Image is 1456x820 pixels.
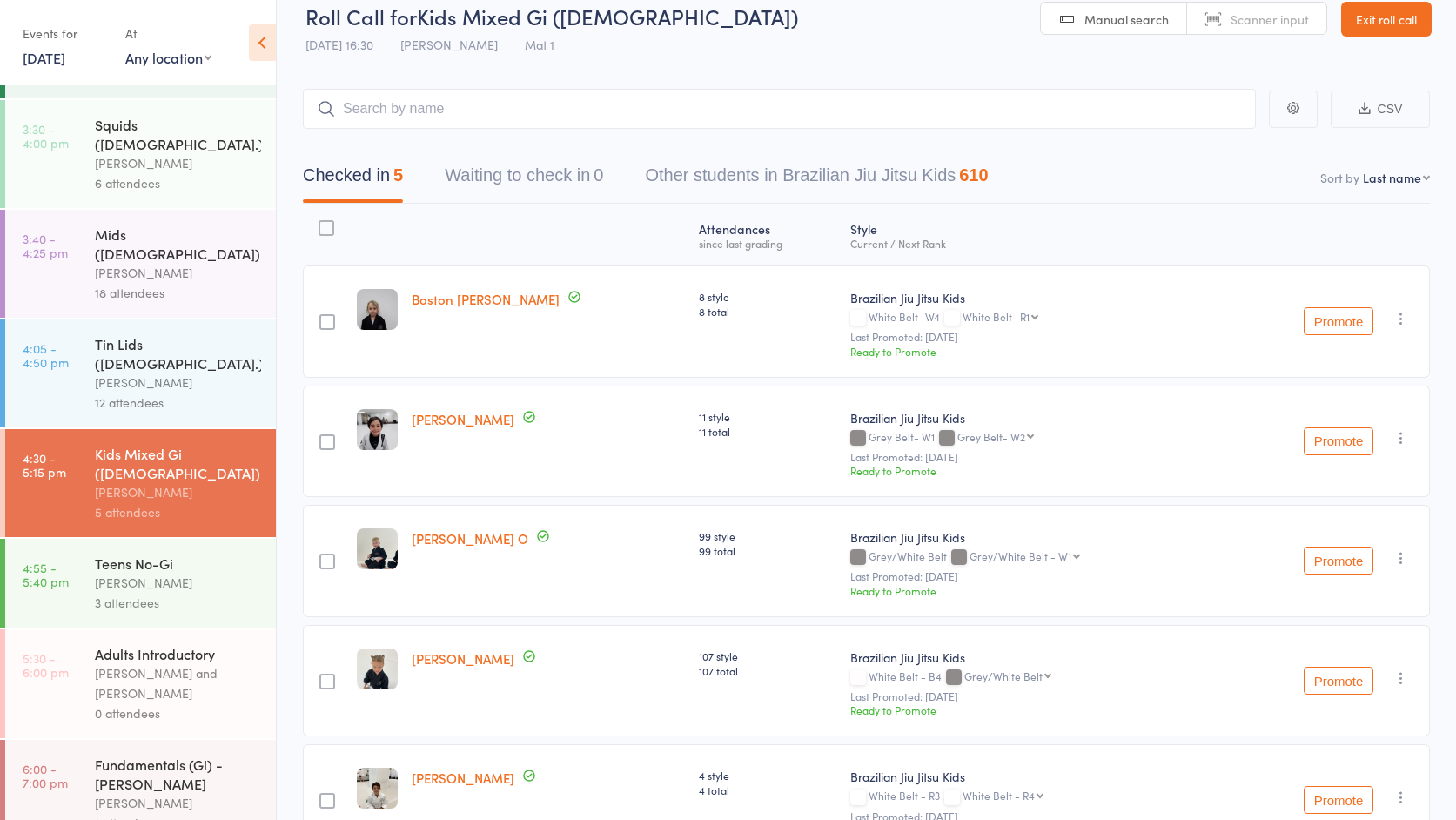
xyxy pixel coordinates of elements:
div: Grey/White Belt [850,550,1216,565]
div: Brazilian Jiu Jitsu Kids [850,649,1216,666]
div: 18 attendees [95,283,261,303]
div: Squids ([DEMOGRAPHIC_DATA].) [95,115,261,153]
div: [PERSON_NAME] [95,153,261,173]
div: [PERSON_NAME] [95,482,261,502]
time: 4:55 - 5:40 pm [23,561,69,588]
img: image1689834990.png [357,409,398,450]
div: Current / Next Rank [850,238,1216,249]
a: [PERSON_NAME] O [412,529,528,548]
small: Last Promoted: [DATE] [850,331,1216,343]
button: Promote [1304,307,1373,335]
span: 11 total [699,424,836,439]
span: Scanner input [1231,10,1309,28]
div: Brazilian Jiu Jitsu Kids [850,409,1216,427]
a: 3:30 -4:00 pmSquids ([DEMOGRAPHIC_DATA].)[PERSON_NAME]6 attendees [5,100,276,208]
a: [PERSON_NAME] [412,649,514,668]
div: [PERSON_NAME] [95,793,261,813]
small: Last Promoted: [DATE] [850,570,1216,582]
a: 3:40 -4:25 pmMids ([DEMOGRAPHIC_DATA])[PERSON_NAME]18 attendees [5,210,276,318]
div: 610 [959,165,988,185]
div: White Belt - R4 [963,790,1035,801]
div: Ready to Promote [850,344,1216,359]
button: Checked in5 [303,157,403,203]
span: 107 total [699,663,836,678]
div: Grey Belt- W2 [957,431,1025,442]
a: 4:30 -5:15 pmKids Mixed Gi ([DEMOGRAPHIC_DATA])[PERSON_NAME]5 attendees [5,429,276,537]
div: Ready to Promote [850,583,1216,598]
span: 107 style [699,649,836,663]
div: Brazilian Jiu Jitsu Kids [850,768,1216,785]
time: 3:30 - 4:00 pm [23,122,69,150]
button: Promote [1304,786,1373,814]
div: Mids ([DEMOGRAPHIC_DATA]) [95,225,261,263]
span: 8 style [699,289,836,304]
a: 5:30 -6:00 pmAdults Introductory[PERSON_NAME] and [PERSON_NAME]0 attendees [5,629,276,738]
a: Boston [PERSON_NAME] [412,290,560,308]
button: Promote [1304,427,1373,455]
button: Promote [1304,547,1373,575]
div: Fundamentals (Gi) - [PERSON_NAME] [95,755,261,793]
a: [PERSON_NAME] [412,769,514,787]
time: 5:30 - 6:00 pm [23,651,69,679]
a: Exit roll call [1341,2,1432,37]
div: Ready to Promote [850,702,1216,717]
small: Last Promoted: [DATE] [850,690,1216,702]
span: [DATE] 16:30 [305,36,373,53]
div: Atten­dances [692,212,843,258]
span: Roll Call for [305,2,417,30]
time: 4:30 - 5:15 pm [23,451,66,479]
img: image1728880282.png [357,528,398,569]
span: 4 style [699,768,836,783]
div: Kids Mixed Gi ([DEMOGRAPHIC_DATA]) [95,444,261,482]
div: [PERSON_NAME] [95,573,261,593]
div: Any location [125,48,211,67]
input: Search by name [303,89,1256,129]
div: 0 [594,165,603,185]
div: 6 attendees [95,173,261,193]
div: Ready to Promote [850,463,1216,478]
span: 99 total [699,543,836,558]
div: 12 attendees [95,393,261,413]
div: White Belt - B4 [850,670,1216,685]
div: White Belt - R3 [850,790,1216,804]
button: CSV [1331,91,1430,128]
div: 3 attendees [95,593,261,613]
div: White Belt -W4 [850,311,1216,326]
div: Events for [23,19,108,48]
div: Adults Introductory [95,644,261,663]
div: Grey/White Belt - W1 [970,550,1071,561]
div: White Belt -R1 [963,311,1030,322]
div: [PERSON_NAME] [95,263,261,283]
div: Teens No-Gi [95,554,261,573]
img: image1707975233.png [357,768,398,809]
div: 5 [393,165,403,185]
time: 3:40 - 4:25 pm [23,232,68,259]
div: 5 attendees [95,502,261,522]
span: 4 total [699,783,836,797]
div: At [125,19,211,48]
div: Last name [1363,169,1421,186]
button: Waiting to check in0 [445,157,603,203]
span: Kids Mixed Gi ([DEMOGRAPHIC_DATA]) [417,2,798,30]
div: Grey Belt- W1 [850,431,1216,446]
img: image1731906094.png [357,649,398,689]
span: 11 style [699,409,836,424]
span: 99 style [699,528,836,543]
a: 4:55 -5:40 pmTeens No-Gi[PERSON_NAME]3 attendees [5,539,276,628]
button: Other students in Brazilian Jiu Jitsu Kids610 [645,157,988,203]
div: 0 attendees [95,703,261,723]
img: image1751953477.png [357,289,398,330]
div: Brazilian Jiu Jitsu Kids [850,528,1216,546]
a: 4:05 -4:50 pmTin Lids ([DEMOGRAPHIC_DATA].)[PERSON_NAME]12 attendees [5,319,276,427]
span: Manual search [1084,10,1169,28]
a: [PERSON_NAME] [412,410,514,428]
small: Last Promoted: [DATE] [850,451,1216,463]
span: Mat 1 [525,36,554,53]
div: Grey/White Belt [964,670,1043,682]
div: [PERSON_NAME] and [PERSON_NAME] [95,663,261,703]
span: [PERSON_NAME] [400,36,498,53]
label: Sort by [1320,169,1359,186]
div: [PERSON_NAME] [95,373,261,393]
div: Style [843,212,1223,258]
time: 6:00 - 7:00 pm [23,762,68,790]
